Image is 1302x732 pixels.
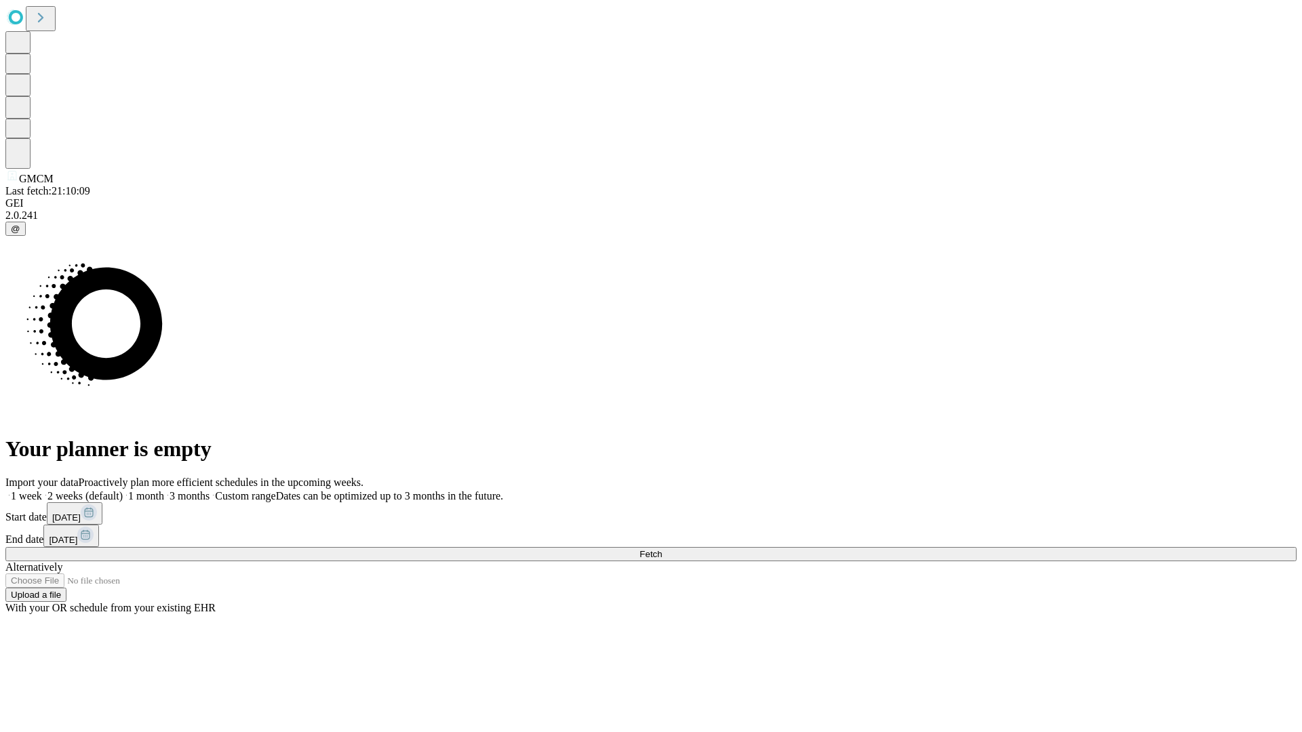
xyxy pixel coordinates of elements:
[5,502,1297,525] div: Start date
[5,436,1297,462] h1: Your planner is empty
[215,490,275,502] span: Custom range
[52,512,81,523] span: [DATE]
[5,525,1297,547] div: End date
[49,535,77,545] span: [DATE]
[128,490,164,502] span: 1 month
[11,224,20,234] span: @
[5,476,79,488] span: Import your data
[170,490,210,502] span: 3 months
[43,525,99,547] button: [DATE]
[19,173,54,184] span: GMCM
[5,197,1297,209] div: GEI
[47,490,123,502] span: 2 weeks (default)
[639,549,662,559] span: Fetch
[5,588,66,602] button: Upload a file
[5,185,90,197] span: Last fetch: 21:10:09
[5,602,216,613] span: With your OR schedule from your existing EHR
[79,476,363,488] span: Proactively plan more efficient schedules in the upcoming weeks.
[5,222,26,236] button: @
[47,502,102,525] button: [DATE]
[11,490,42,502] span: 1 week
[5,547,1297,561] button: Fetch
[5,561,62,573] span: Alternatively
[5,209,1297,222] div: 2.0.241
[276,490,503,502] span: Dates can be optimized up to 3 months in the future.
